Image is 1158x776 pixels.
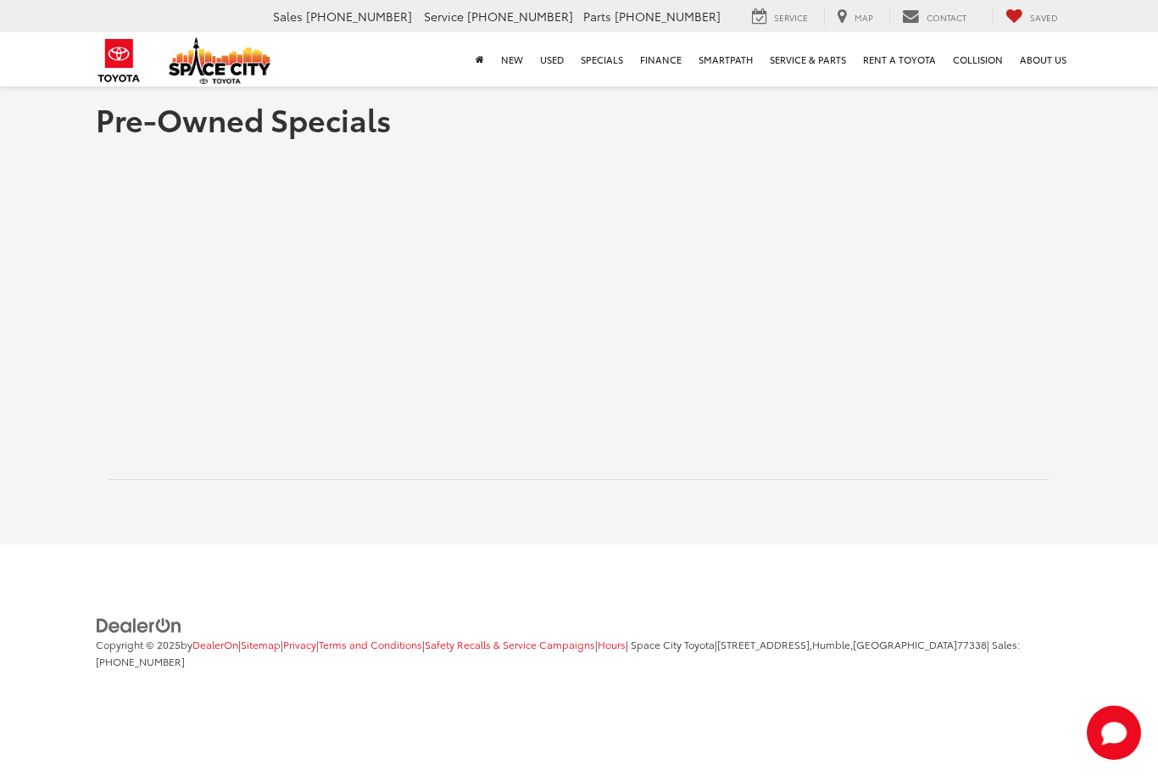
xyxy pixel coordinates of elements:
span: Copyright © 2025 [96,637,181,651]
a: Sitemap [241,637,281,651]
span: [PHONE_NUMBER] [306,8,412,25]
span: [PHONE_NUMBER] [467,8,573,25]
a: New [493,32,532,87]
a: Contact [889,8,979,26]
a: About Us [1011,32,1075,87]
span: | [595,637,626,651]
span: Humble, [812,637,853,651]
a: DealerOn Home Page [192,637,238,651]
a: Rent a Toyota [855,32,944,87]
span: [GEOGRAPHIC_DATA] [853,637,957,651]
img: Space City Toyota [169,37,270,84]
span: | [715,637,987,651]
a: Finance [632,32,690,87]
a: Used [532,32,572,87]
span: | [316,637,422,651]
a: Privacy [283,637,316,651]
span: Map [855,11,873,24]
a: Terms and Conditions [319,637,422,651]
span: Service [774,11,808,24]
span: Saved [1030,11,1058,24]
span: 77338 [957,637,987,651]
a: Home [467,32,493,87]
span: Parts [583,8,611,25]
span: [PHONE_NUMBER] [96,654,185,668]
span: | Space City Toyota [626,637,715,651]
span: | [281,637,316,651]
h1: Pre-Owned Specials [96,102,1062,136]
a: DealerOn [96,616,182,633]
span: [STREET_ADDRESS], [717,637,812,651]
span: by [181,637,238,651]
button: Toggle Chat Window [1087,706,1141,760]
a: Hours [598,637,626,651]
a: Specials [572,32,632,87]
span: | [238,637,281,651]
svg: Start Chat [1087,706,1141,760]
a: Service & Parts [761,32,855,87]
img: Toyota [87,33,151,88]
a: Service [739,8,821,26]
span: [PHONE_NUMBER] [615,8,721,25]
span: Sales [273,8,303,25]
span: | [422,637,595,651]
img: DealerOn [96,617,182,635]
a: My Saved Vehicles [993,8,1071,26]
a: SmartPath [690,32,761,87]
span: Service [424,8,464,25]
span: Contact [927,11,966,24]
a: Collision [944,32,1011,87]
a: Safety Recalls & Service Campaigns, Opens in a new tab [425,637,595,651]
a: Map [824,8,886,26]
